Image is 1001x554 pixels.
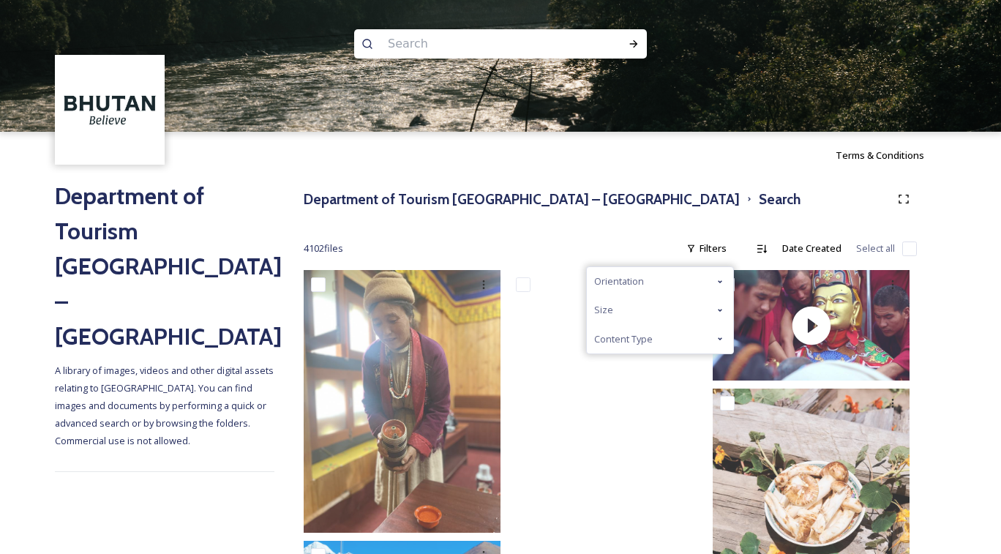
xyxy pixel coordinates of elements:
span: 4102 file s [304,242,343,255]
span: Orientation [594,274,644,288]
input: Search [380,28,581,60]
div: Date Created [775,234,849,263]
span: Terms & Conditions [836,149,924,162]
span: Select all [856,242,895,255]
a: Terms & Conditions [836,146,946,164]
h3: Search [759,189,801,210]
h2: Department of Tourism [GEOGRAPHIC_DATA] – [GEOGRAPHIC_DATA] [55,179,274,354]
span: Content Type [594,332,653,346]
img: Pouring Ara.jpg [304,270,500,533]
div: Filters [679,234,734,263]
span: A library of images, videos and other digital assets relating to [GEOGRAPHIC_DATA]. You can find ... [55,364,276,447]
span: Size [594,303,613,317]
img: BT_Logo_BB_Lockup_CMYK_High%2520Res.jpg [57,57,163,163]
h3: Department of Tourism [GEOGRAPHIC_DATA] – [GEOGRAPHIC_DATA] [304,189,740,210]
